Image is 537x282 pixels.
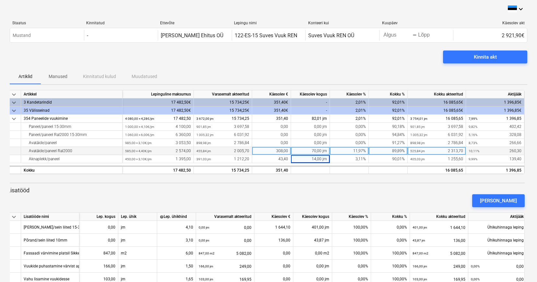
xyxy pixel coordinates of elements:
div: 70,00 jm [291,147,330,155]
div: Kokku [21,166,123,174]
div: Käesolev akt [456,21,525,25]
div: 351,40 [252,115,291,123]
button: Kinnita akt [443,51,527,63]
div: 1,50 [160,260,193,273]
div: 14,00 jm [291,155,330,163]
small: 1 000,00 × 4,10€ / jm [125,125,154,129]
div: 89,89% [369,147,408,155]
div: 100,00% [371,260,410,273]
div: 3 053,50 [125,139,191,147]
span: keyboard_arrow_down [10,99,18,107]
div: 15 734,25 [196,115,249,123]
div: 401,00 jm [293,221,332,234]
div: 308,00 [252,147,291,155]
div: 16 085,65€ [408,98,466,107]
div: jm [118,221,157,234]
button: [PERSON_NAME] [472,194,525,207]
div: Kokku akteeritud [408,90,466,98]
div: Aktijääk [466,90,524,98]
div: 1 396,85€ [466,107,524,115]
div: Kuupäev [382,21,451,25]
div: 4,10 [160,221,193,234]
div: 3,11% [330,155,369,163]
div: 3 697,58 [410,123,463,131]
div: 6 031,92 [410,131,463,139]
div: 1 644,10 [257,221,290,234]
div: 1 395,00 [125,155,191,163]
div: - [291,98,330,107]
div: 94,84% [369,131,408,139]
div: 354 Paneelide vuukimine [24,115,120,123]
div: 17 482,50€ [123,98,194,107]
div: Ettevõte [160,21,229,25]
div: 1 644,10 [413,221,465,234]
div: 92,01% [369,107,408,115]
small: 103,00 jm [413,277,427,281]
div: Aktijääk [468,213,527,221]
small: 401,00 jm [413,226,427,229]
div: 17 482,50€ [123,107,194,115]
div: Suves Vuuk REN OÜ [308,32,354,39]
div: 3 697,58 [196,123,249,131]
div: 90,01% [369,155,408,163]
p: Mustand [13,32,31,39]
div: Käesolev € [252,90,291,98]
div: 0,00 jm [291,131,330,139]
div: 2 313,70 [410,147,463,155]
div: 17 482,50 [125,115,191,123]
div: Paneel/paneel 15-30mm [24,123,120,131]
div: 2 921,90€ [453,30,527,40]
div: 3,10 [160,234,193,247]
div: 90,18% [369,123,408,131]
div: 166,00 [82,260,115,273]
div: 3 Kandetarindid [24,98,120,107]
small: 901,85 jm [410,125,425,129]
span: keyboard_arrow_down [10,107,18,115]
div: [PERSON_NAME] [480,197,517,205]
p: Lisatööd [7,186,525,194]
small: 103,00 jm [199,277,213,281]
small: 3 754,01 jm [410,117,427,120]
div: [PERSON_NAME] Ehitus OÜ [161,32,223,39]
div: 16 085,65 [410,115,463,123]
small: 847,00 m2 [199,252,215,255]
div: Kokku akteeritud [410,213,468,221]
div: Lep. ühikhind [160,213,193,221]
p: Artiklid [18,73,33,80]
div: Avatäide/paneel [24,139,120,147]
div: 4 100,00 [125,123,191,131]
div: 0,00 m2 [293,247,332,260]
div: 1 396,85€ [466,98,524,107]
i: keyboard_arrow_down [517,5,525,13]
div: Avatäide/paneel Ral2000 [24,147,120,155]
div: Staatus [12,21,81,25]
div: m2 [118,247,157,260]
div: 92,01% [369,98,408,107]
small: 4 080,00 × 4,28€ / jm [125,117,154,120]
small: 898,98 jm [196,141,211,145]
div: 0,00% [330,131,369,139]
div: 847,00 [82,247,115,260]
small: 5,16% [469,133,477,137]
div: 6,00 [160,247,193,260]
div: 1 212,20 [196,155,249,163]
small: 1 060,00 × 6,00€ / jm [125,133,154,137]
div: 2 574,00 [125,147,191,155]
div: 0,00% [330,123,369,131]
small: 0,00% [471,277,480,281]
small: 166,00 jm [413,265,427,268]
small: 43,87 jm [413,239,425,242]
div: 351,40€ [252,107,291,115]
small: 455,84 jm [196,149,211,153]
small: 1 005,32 jm [196,133,214,137]
div: Lep. kogus [79,213,118,221]
div: Ühikuhinnaga leping [468,221,527,234]
div: Artikkel [21,90,123,98]
div: 17 482,50 [125,166,191,175]
div: 100,00% [332,221,371,234]
div: 6 031,92 [196,131,249,139]
div: - [87,32,88,39]
small: 898,98 jm [410,141,425,145]
div: 2,01% [330,98,369,107]
div: Käesolev € [254,213,293,221]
